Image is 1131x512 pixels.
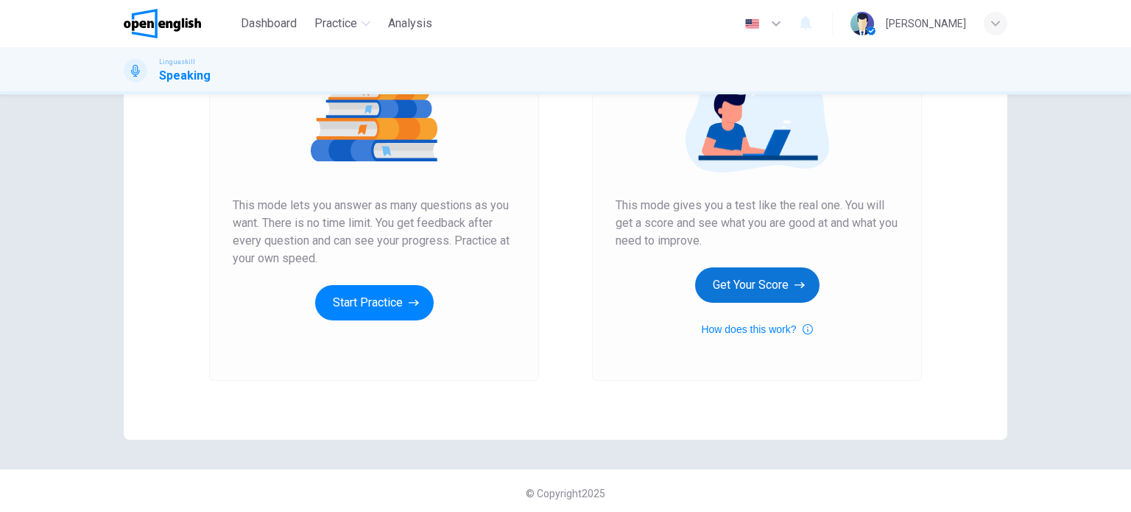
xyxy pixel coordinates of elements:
button: Get Your Score [695,267,820,303]
img: en [743,18,761,29]
img: Profile picture [850,12,874,35]
span: Analysis [388,15,432,32]
button: How does this work? [701,320,812,338]
button: Dashboard [235,10,303,37]
span: This mode lets you answer as many questions as you want. There is no time limit. You get feedback... [233,197,515,267]
span: Linguaskill [159,57,195,67]
span: Dashboard [241,15,297,32]
span: This mode gives you a test like the real one. You will get a score and see what you are good at a... [616,197,898,250]
button: Analysis [382,10,438,37]
button: Practice [309,10,376,37]
h1: Speaking [159,67,211,85]
div: [PERSON_NAME] [886,15,966,32]
span: Practice [314,15,357,32]
span: © Copyright 2025 [526,488,605,499]
a: OpenEnglish logo [124,9,235,38]
img: OpenEnglish logo [124,9,201,38]
button: Start Practice [315,285,434,320]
